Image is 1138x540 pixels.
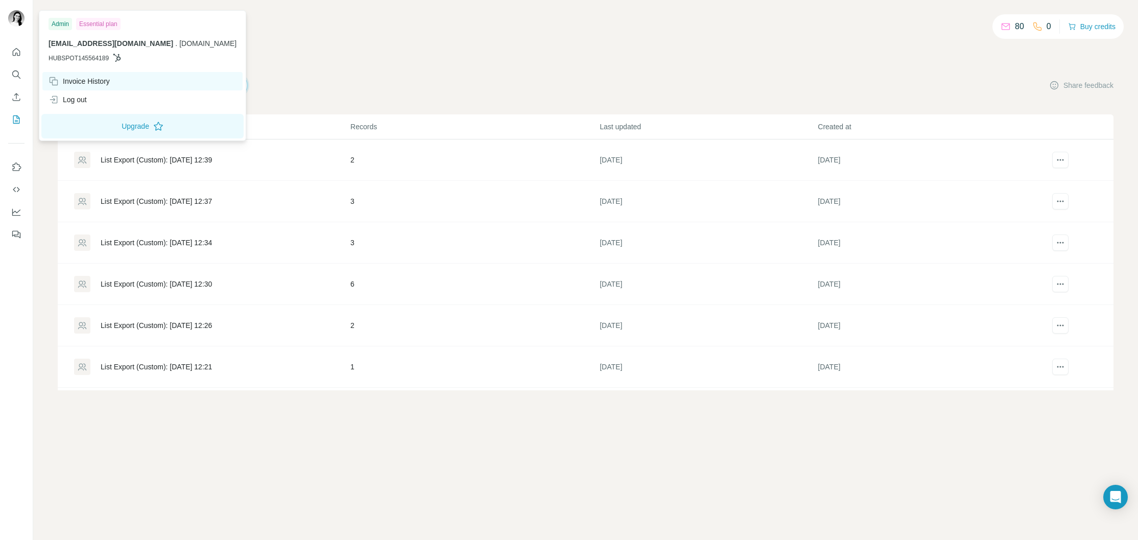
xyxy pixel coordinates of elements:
[8,158,25,176] button: Use Surfe on LinkedIn
[8,203,25,221] button: Dashboard
[599,305,817,346] td: [DATE]
[49,76,110,86] div: Invoice History
[600,122,817,132] p: Last updated
[817,222,1035,264] td: [DATE]
[350,388,599,429] td: 5
[1103,485,1128,509] div: Open Intercom Messenger
[8,225,25,244] button: Feedback
[817,346,1035,388] td: [DATE]
[350,222,599,264] td: 3
[1015,20,1024,33] p: 80
[179,39,236,48] span: [DOMAIN_NAME]
[599,346,817,388] td: [DATE]
[350,139,599,181] td: 2
[817,264,1035,305] td: [DATE]
[1052,152,1069,168] button: actions
[599,139,817,181] td: [DATE]
[599,264,817,305] td: [DATE]
[817,305,1035,346] td: [DATE]
[101,279,212,289] div: List Export (Custom): [DATE] 12:30
[49,39,173,48] span: [EMAIL_ADDRESS][DOMAIN_NAME]
[49,95,87,105] div: Log out
[101,320,212,331] div: List Export (Custom): [DATE] 12:26
[350,264,599,305] td: 6
[101,196,212,206] div: List Export (Custom): [DATE] 12:37
[1068,19,1116,34] button: Buy credits
[1052,193,1069,209] button: actions
[175,39,177,48] span: .
[350,346,599,388] td: 1
[599,388,817,429] td: [DATE]
[350,122,599,132] p: Records
[49,54,109,63] span: HUBSPOT145564189
[1052,317,1069,334] button: actions
[101,238,212,248] div: List Export (Custom): [DATE] 12:34
[817,181,1035,222] td: [DATE]
[599,222,817,264] td: [DATE]
[350,181,599,222] td: 3
[41,114,244,138] button: Upgrade
[818,122,1035,132] p: Created at
[1052,359,1069,375] button: actions
[8,43,25,61] button: Quick start
[817,139,1035,181] td: [DATE]
[8,180,25,199] button: Use Surfe API
[8,110,25,129] button: My lists
[350,305,599,346] td: 2
[599,181,817,222] td: [DATE]
[1052,276,1069,292] button: actions
[817,388,1035,429] td: [DATE]
[1047,20,1051,33] p: 0
[8,88,25,106] button: Enrich CSV
[8,65,25,84] button: Search
[49,18,72,30] div: Admin
[8,10,25,27] img: Avatar
[1052,234,1069,251] button: actions
[1049,80,1113,90] button: Share feedback
[76,18,121,30] div: Essential plan
[101,362,212,372] div: List Export (Custom): [DATE] 12:21
[101,155,212,165] div: List Export (Custom): [DATE] 12:39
